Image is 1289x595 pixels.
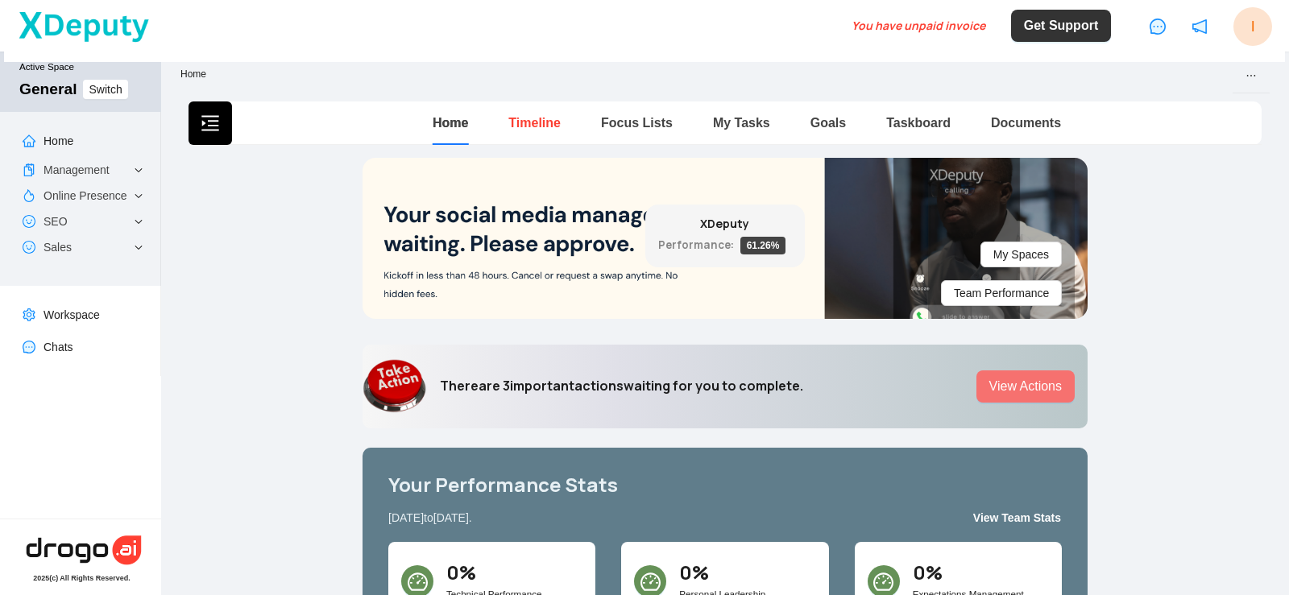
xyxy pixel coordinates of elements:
[433,116,468,130] a: Home
[180,68,206,80] span: Home
[700,216,749,231] b: XDeputy
[44,341,73,353] a: Chats
[1011,10,1111,42] button: Get Support
[44,189,127,202] a: Online Presence
[44,241,72,254] a: Sales
[44,215,68,228] a: SEO
[973,509,1061,527] span: View Team Stats
[941,280,1062,306] button: Team Performance
[23,215,35,228] span: smile
[89,81,122,98] span: Switch
[17,8,151,44] img: XDeputy
[972,505,1062,531] button: View Team Stats
[980,242,1062,267] button: My Spaces
[1245,70,1257,81] span: ellipsis
[44,134,73,147] a: Home
[19,61,148,80] small: Active Space
[713,116,770,130] a: My Tasks
[954,284,1049,302] span: Team Performance
[873,572,893,592] span: dashboard
[83,80,127,99] button: Switch
[658,238,734,252] small: Performance:
[408,572,428,592] span: dashboard
[601,116,673,130] a: Focus Lists
[33,574,131,582] div: 2025 (c) All Rights Reserved.
[23,532,144,568] img: hera-logo
[993,246,1049,263] span: My Spaces
[508,116,561,130] a: Timeline
[23,163,35,176] span: snippets
[446,561,582,585] h5: 0%
[640,572,661,592] span: dashboard
[201,114,220,133] span: menu-unfold
[44,163,110,176] a: Management
[989,377,1062,396] span: View Actions
[991,116,1061,130] a: Documents
[1251,15,1255,38] span: I
[388,473,1062,497] h4: Your Performance Stats
[810,116,846,130] a: Goals
[1051,171,1062,182] span: appstore
[19,81,77,98] div: General
[679,561,815,585] h5: 0%
[740,237,786,254] span: 61.26 %
[1150,19,1166,35] span: message
[1024,16,1098,35] span: Get Support
[23,189,35,202] span: fire
[23,241,35,254] span: smile
[886,116,951,130] a: Taskboard
[976,370,1075,403] button: View Actions
[913,561,1049,585] h5: 0%
[388,509,472,531] span: [DATE] to [DATE] .
[1192,19,1208,35] span: notification
[363,358,427,415] img: mystery man in hoodie
[440,378,803,394] h6: There are 3 important actions waiting for you to complete.
[44,308,100,321] a: Workspace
